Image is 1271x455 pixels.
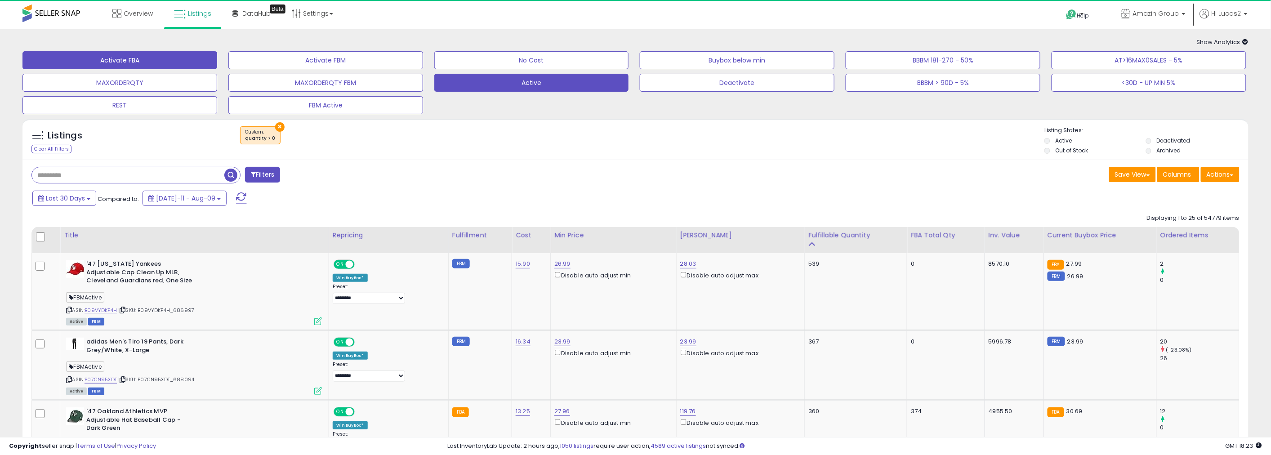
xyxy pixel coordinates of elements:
[989,231,1040,240] div: Inv. value
[516,231,547,240] div: Cost
[1048,407,1064,417] small: FBA
[911,231,981,240] div: FBA Total Qty
[1147,214,1240,223] div: Displaying 1 to 25 of 54779 items
[1067,272,1084,281] span: 26.99
[86,260,196,287] b: '47 [US_STATE] Yankees Adjustable Cap Clean Up MLB, Cleveland Guardians red, One Size
[245,167,280,183] button: Filters
[334,339,346,346] span: ON
[846,74,1040,92] button: BBBM > 90D - 5%
[846,51,1040,69] button: BBBM 181-270 - 50%
[554,270,669,280] div: Disable auto adjust min
[270,4,285,13] div: Tooltip anchor
[333,421,368,429] div: Win BuyBox *
[1160,276,1239,284] div: 0
[242,9,271,18] span: DataHub
[86,338,196,357] b: adidas Men's Tiro 19 Pants, Dark Grey/White, X-Large
[88,318,104,326] span: FBM
[640,51,834,69] button: Buybox below min
[680,270,798,280] div: Disable auto adjust max
[1201,167,1240,182] button: Actions
[1157,167,1200,182] button: Columns
[88,388,104,395] span: FBM
[452,259,470,268] small: FBM
[333,361,442,382] div: Preset:
[353,261,368,268] span: OFF
[554,231,673,240] div: Min Price
[124,9,153,18] span: Overview
[554,407,570,416] a: 27.96
[640,74,834,92] button: Deactivate
[452,231,508,240] div: Fulfillment
[85,376,117,384] a: B07CN95XDT
[989,260,1037,268] div: 8570.10
[911,260,978,268] div: 0
[333,352,368,360] div: Win BuyBox *
[808,260,900,268] div: 539
[333,284,442,304] div: Preset:
[353,408,368,416] span: OFF
[447,442,1262,451] div: Last InventoryLab Update: 2 hours ago, require user action, not synced.
[680,259,696,268] a: 28.03
[452,337,470,346] small: FBM
[680,348,798,357] div: Disable auto adjust max
[989,338,1037,346] div: 5996.78
[66,388,87,395] span: All listings currently available for purchase on Amazon
[1212,9,1241,18] span: Hi Lucas2
[516,337,531,346] a: 16.34
[66,361,104,372] span: FBMActive
[228,51,423,69] button: Activate FBM
[680,337,696,346] a: 23.99
[22,51,217,69] button: Activate FBA
[1077,12,1089,19] span: Help
[1055,147,1088,154] label: Out of Stock
[554,259,571,268] a: 26.99
[516,407,530,416] a: 13.25
[1160,231,1235,240] div: Ordered Items
[1055,137,1072,144] label: Active
[22,74,217,92] button: MAXORDERQTY
[77,442,115,450] a: Terms of Use
[1066,9,1077,20] i: Get Help
[22,96,217,114] button: REST
[434,74,629,92] button: Active
[1048,337,1065,346] small: FBM
[66,318,87,326] span: All listings currently available for purchase on Amazon
[1197,38,1249,46] span: Show Analytics
[808,231,903,240] div: Fulfillable Quantity
[1052,74,1246,92] button: <30D - UP MIN 5%
[228,74,423,92] button: MAXORDERQTY FBM
[118,376,194,383] span: | SKU: B07CN95XDT_688094
[452,407,469,417] small: FBA
[680,418,798,427] div: Disable auto adjust max
[66,260,322,324] div: ASIN:
[1066,407,1083,415] span: 30.69
[9,442,156,451] div: seller snap | |
[989,407,1037,415] div: 4955.50
[245,129,276,142] span: Custom:
[334,408,346,416] span: ON
[516,259,530,268] a: 15.90
[1066,259,1082,268] span: 27.99
[911,338,978,346] div: 0
[808,407,900,415] div: 360
[1059,2,1107,29] a: Help
[554,348,669,357] div: Disable auto adjust min
[98,195,139,203] span: Compared to:
[808,338,900,346] div: 367
[333,231,445,240] div: Repricing
[1052,51,1246,69] button: AT>16MAX0SALES - 5%
[31,145,71,153] div: Clear All Filters
[143,191,227,206] button: [DATE]-11 - Aug-09
[1157,147,1181,154] label: Archived
[1048,272,1065,281] small: FBM
[48,129,82,142] h5: Listings
[554,418,669,427] div: Disable auto adjust min
[156,194,215,203] span: [DATE]-11 - Aug-09
[86,407,196,435] b: '47 Oakland Athletics MVP Adjustable Hat Baseball Cap - Dark Green
[1157,137,1191,144] label: Deactivated
[1044,126,1249,135] p: Listing States:
[32,191,96,206] button: Last 30 Days
[1160,407,1239,415] div: 12
[46,194,85,203] span: Last 30 Days
[911,407,978,415] div: 374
